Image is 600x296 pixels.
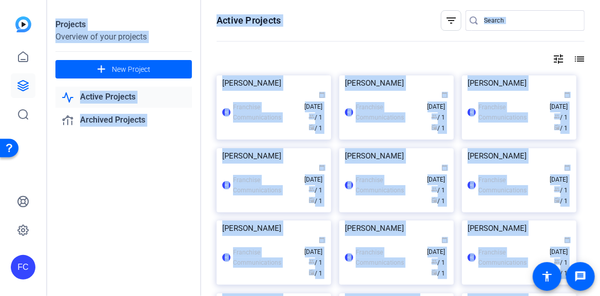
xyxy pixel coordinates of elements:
[432,125,446,132] span: / 1
[11,255,35,280] div: FC
[356,175,422,195] div: Franchise Communications
[468,75,571,91] div: [PERSON_NAME]
[319,165,325,171] span: calendar_today
[432,186,438,192] span: group
[478,102,545,123] div: Franchise Communications
[554,125,568,132] span: / 1
[550,165,571,183] span: [DATE]
[541,270,553,283] mat-icon: accessibility
[309,114,323,121] span: / 1
[554,186,560,192] span: group
[468,148,571,164] div: [PERSON_NAME]
[305,165,325,183] span: [DATE]
[554,197,560,203] span: radio
[222,253,230,262] div: FC
[55,18,192,31] div: Projects
[554,198,568,205] span: / 1
[345,75,448,91] div: [PERSON_NAME]
[432,259,446,266] span: / 1
[309,113,315,120] span: group
[445,14,457,27] mat-icon: filter_list
[95,63,108,76] mat-icon: add
[554,114,568,121] span: / 1
[432,114,446,121] span: / 1
[554,259,560,265] span: group
[319,237,325,243] span: calendar_today
[552,53,565,65] mat-icon: tune
[428,165,448,183] span: [DATE]
[468,253,476,262] div: FC
[15,16,31,32] img: blue-gradient.svg
[309,124,315,130] span: radio
[554,124,560,130] span: radio
[356,102,422,123] div: Franchise Communications
[233,175,300,195] div: Franchise Communications
[432,187,446,194] span: / 1
[222,108,230,116] div: FC
[442,92,448,98] span: calendar_today
[309,259,323,266] span: / 1
[309,186,315,192] span: group
[112,64,150,75] span: New Project
[55,31,192,43] div: Overview of your projects
[468,108,476,116] div: FC
[468,181,476,189] div: FC
[432,113,438,120] span: group
[442,165,448,171] span: calendar_today
[233,247,300,268] div: Franchise Communications
[222,221,325,236] div: [PERSON_NAME]
[217,14,281,27] h1: Active Projects
[309,197,315,203] span: radio
[574,270,587,283] mat-icon: message
[345,181,353,189] div: FC
[432,270,446,277] span: / 1
[55,87,192,108] a: Active Projects
[55,60,192,78] button: New Project
[345,253,353,262] div: FC
[222,148,325,164] div: [PERSON_NAME]
[554,259,568,266] span: / 1
[565,165,571,171] span: calendar_today
[468,221,571,236] div: [PERSON_NAME]
[565,92,571,98] span: calendar_today
[572,53,585,65] mat-icon: list
[484,14,576,27] input: Search
[432,124,438,130] span: radio
[309,187,323,194] span: / 1
[309,259,315,265] span: group
[432,269,438,275] span: radio
[554,187,568,194] span: / 1
[554,113,560,120] span: group
[319,92,325,98] span: calendar_today
[432,197,438,203] span: radio
[345,108,353,116] div: FC
[309,269,315,275] span: radio
[442,237,448,243] span: calendar_today
[222,181,230,189] div: FC
[55,110,192,131] a: Archived Projects
[309,198,323,205] span: / 1
[309,125,323,132] span: / 1
[432,259,438,265] span: group
[222,75,325,91] div: [PERSON_NAME]
[356,247,422,268] div: Franchise Communications
[432,198,446,205] span: / 1
[309,270,323,277] span: / 1
[478,247,545,268] div: Franchise Communications
[233,102,300,123] div: Franchise Communications
[565,237,571,243] span: calendar_today
[345,221,448,236] div: [PERSON_NAME]
[478,175,545,195] div: Franchise Communications
[345,148,448,164] div: [PERSON_NAME]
